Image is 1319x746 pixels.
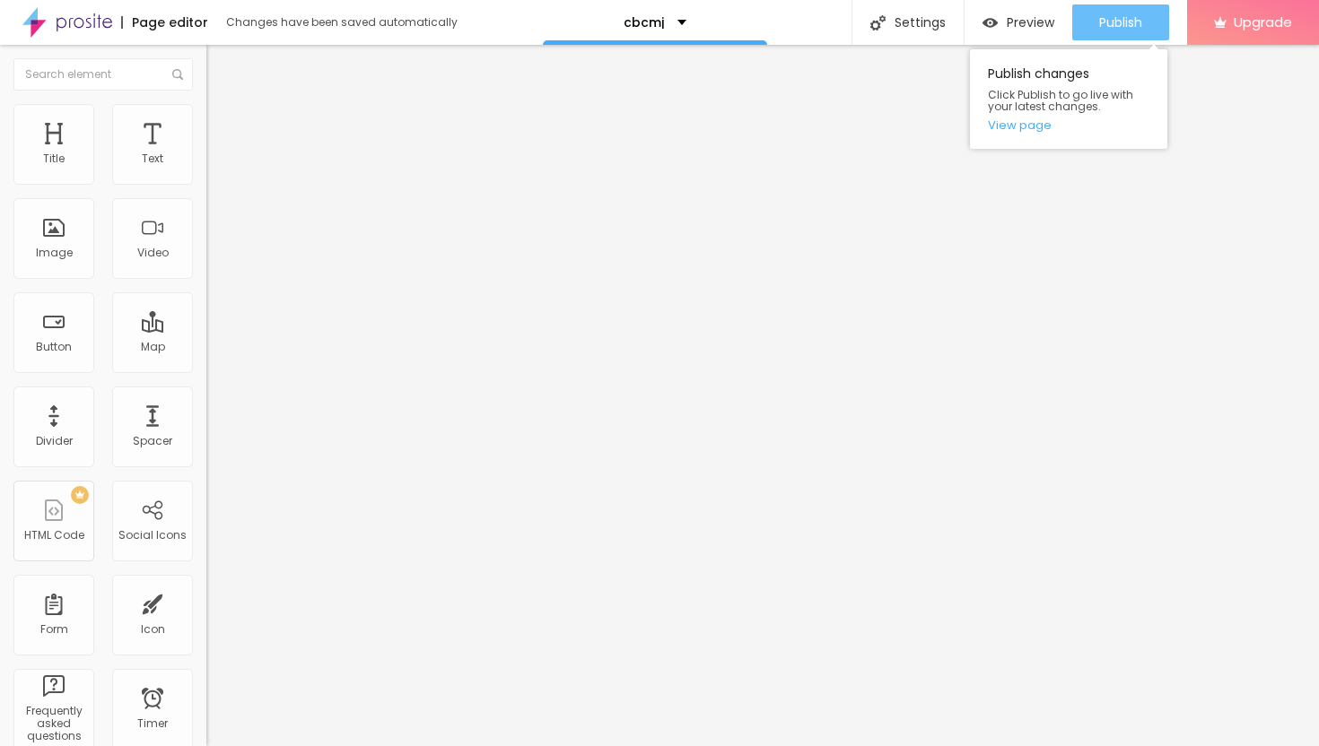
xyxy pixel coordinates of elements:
[1234,14,1292,30] span: Upgrade
[142,152,163,165] div: Text
[624,16,664,29] p: cbcmj
[226,17,458,28] div: Changes have been saved automatically
[172,69,183,80] img: Icone
[1072,4,1169,40] button: Publish
[43,152,65,165] div: Title
[206,45,1319,746] iframe: Editor
[965,4,1072,40] button: Preview
[137,247,169,259] div: Video
[983,15,998,30] img: view-1.svg
[36,341,72,353] div: Button
[1007,15,1054,30] span: Preview
[133,435,172,447] div: Spacer
[118,529,187,542] div: Social Icons
[988,89,1149,112] span: Click Publish to go live with your latest changes.
[36,435,73,447] div: Divider
[870,15,886,30] img: Icone
[18,705,89,743] div: Frequently asked questions
[141,341,165,353] div: Map
[970,49,1167,149] div: Publish changes
[1099,15,1142,30] span: Publish
[137,717,168,730] div: Timer
[24,529,84,542] div: HTML Code
[988,119,1149,131] a: View page
[141,623,165,636] div: Icon
[13,58,193,91] input: Search element
[40,623,68,636] div: Form
[36,247,73,259] div: Image
[121,16,208,29] div: Page editor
